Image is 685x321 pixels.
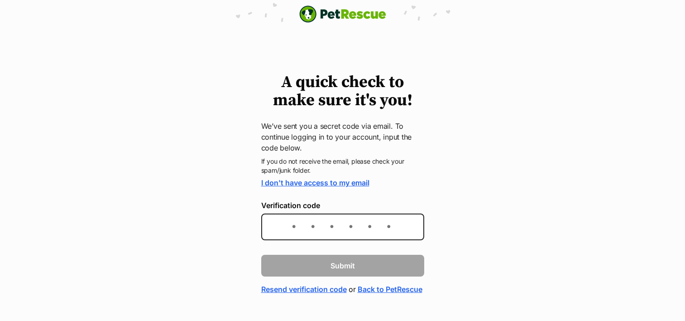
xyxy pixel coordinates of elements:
label: Verification code [261,201,424,209]
h1: A quick check to make sure it's you! [261,73,424,110]
span: or [349,284,356,295]
span: Submit [331,260,355,271]
img: logo-e224e6f780fb5917bec1dbf3a21bbac754714ae5b6737aabdf751b685950b380.svg [299,5,386,23]
a: Back to PetRescue [358,284,422,295]
button: Submit [261,255,424,277]
input: Enter the 6-digit verification code sent to your device [261,214,424,240]
a: PetRescue [299,5,386,23]
p: We’ve sent you a secret code via email. To continue logging in to your account, input the code be... [261,121,424,153]
a: Resend verification code [261,284,347,295]
a: I don't have access to my email [261,178,369,187]
p: If you do not receive the email, please check your spam/junk folder. [261,157,424,175]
